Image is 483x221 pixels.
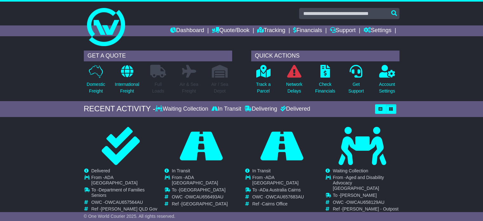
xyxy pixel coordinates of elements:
p: Account Settings [379,81,395,94]
span: Department of Families Seniors [91,187,145,198]
td: OWC - [333,200,399,207]
span: Delivered [91,168,110,173]
td: From - [91,175,158,187]
td: Ref - [172,201,238,207]
p: Domestic Freight [87,81,105,94]
span: OWCAU657564AU [105,200,143,205]
a: AccountSettings [379,65,396,98]
td: To - [252,187,319,194]
div: GET A QUOTE [84,51,232,61]
span: [GEOGRAPHIC_DATA] [179,187,225,192]
a: Tracking [257,25,285,36]
span: [PERSON_NAME] QLD Gov [101,206,157,211]
p: International Freight [115,81,139,94]
p: Air & Sea Freight [179,81,198,94]
a: Financials [293,25,322,36]
p: Full Loads [150,81,166,94]
span: [PERSON_NAME] [340,193,377,198]
span: ADA [GEOGRAPHIC_DATA] [91,175,138,185]
td: From - [252,175,319,187]
a: InternationalFreight [114,65,139,98]
span: [PERSON_NAME] - Outpost WFH Equipment [333,206,399,217]
span: ADA [GEOGRAPHIC_DATA] [172,175,218,185]
p: Get Support [348,81,364,94]
td: From - [333,175,399,192]
div: Waiting Collection [155,106,210,113]
a: CheckFinancials [315,65,336,98]
div: RECENT ACTIVITY - [84,104,156,114]
span: [GEOGRAPHIC_DATA] [181,201,228,206]
a: Settings [364,25,392,36]
div: Delivered [279,106,310,113]
td: Ref - [333,206,399,217]
p: Network Delays [286,81,302,94]
a: DomesticFreight [86,65,105,98]
td: OWC - [252,194,319,201]
td: Ref - [252,201,319,207]
span: Cairns Office [262,201,288,206]
a: NetworkDelays [286,65,303,98]
p: Air / Sea Depot [211,81,228,94]
span: OWCAU657683AU [266,194,304,199]
span: OWCAU658129AU [346,200,385,205]
span: OWCAU656493AU [185,194,224,199]
span: © One World Courier 2025. All rights reserved. [84,214,176,219]
a: GetSupport [348,65,364,98]
td: To - [91,187,158,200]
a: Quote/Book [212,25,249,36]
div: In Transit [210,106,243,113]
a: Dashboard [170,25,204,36]
span: ADa Australia Cairns [260,187,301,192]
div: Delivering [243,106,279,113]
td: Ref - [91,206,158,212]
a: Track aParcel [256,65,271,98]
p: Track a Parcel [256,81,271,94]
p: Check Financials [315,81,335,94]
td: To - [172,187,238,194]
span: Waiting Collection [333,168,368,173]
span: In Transit [172,168,190,173]
a: Support [330,25,356,36]
td: To - [333,193,399,200]
td: From - [172,175,238,187]
span: ADA [GEOGRAPHIC_DATA] [252,175,299,185]
span: In Transit [252,168,271,173]
div: QUICK ACTIONS [251,51,399,61]
td: OWC - [91,200,158,207]
span: Aged and Disability Advocacy [GEOGRAPHIC_DATA] [333,175,384,191]
td: OWC - [172,194,238,201]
